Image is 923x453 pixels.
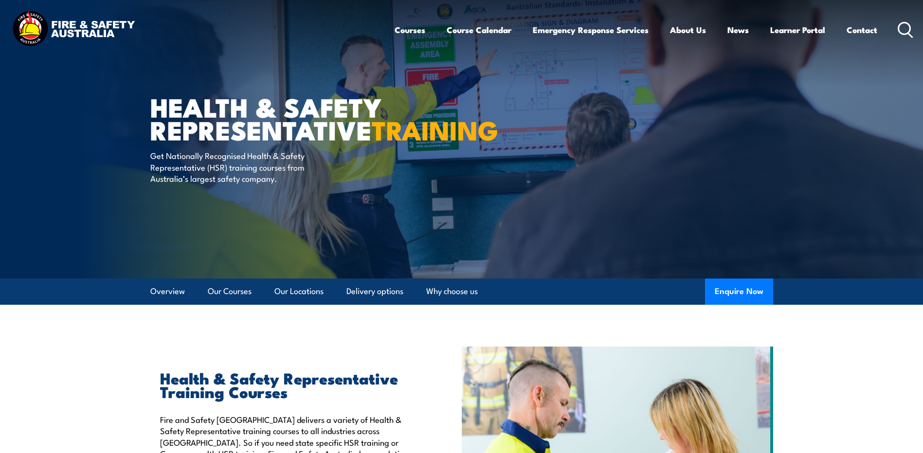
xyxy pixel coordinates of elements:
[346,279,403,304] a: Delivery options
[150,150,328,184] p: Get Nationally Recognised Health & Safety Representative (HSR) training courses from Australia’s ...
[395,17,425,43] a: Courses
[447,17,511,43] a: Course Calendar
[705,279,773,305] button: Enquire Now
[533,17,649,43] a: Emergency Response Services
[150,95,391,140] h1: Health & Safety Representative
[150,279,185,304] a: Overview
[208,279,252,304] a: Our Courses
[274,279,324,304] a: Our Locations
[727,17,749,43] a: News
[670,17,706,43] a: About Us
[160,371,417,398] h2: Health & Safety Representative Training Courses
[847,17,877,43] a: Contact
[426,279,478,304] a: Why choose us
[372,109,498,149] strong: TRAINING
[770,17,825,43] a: Learner Portal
